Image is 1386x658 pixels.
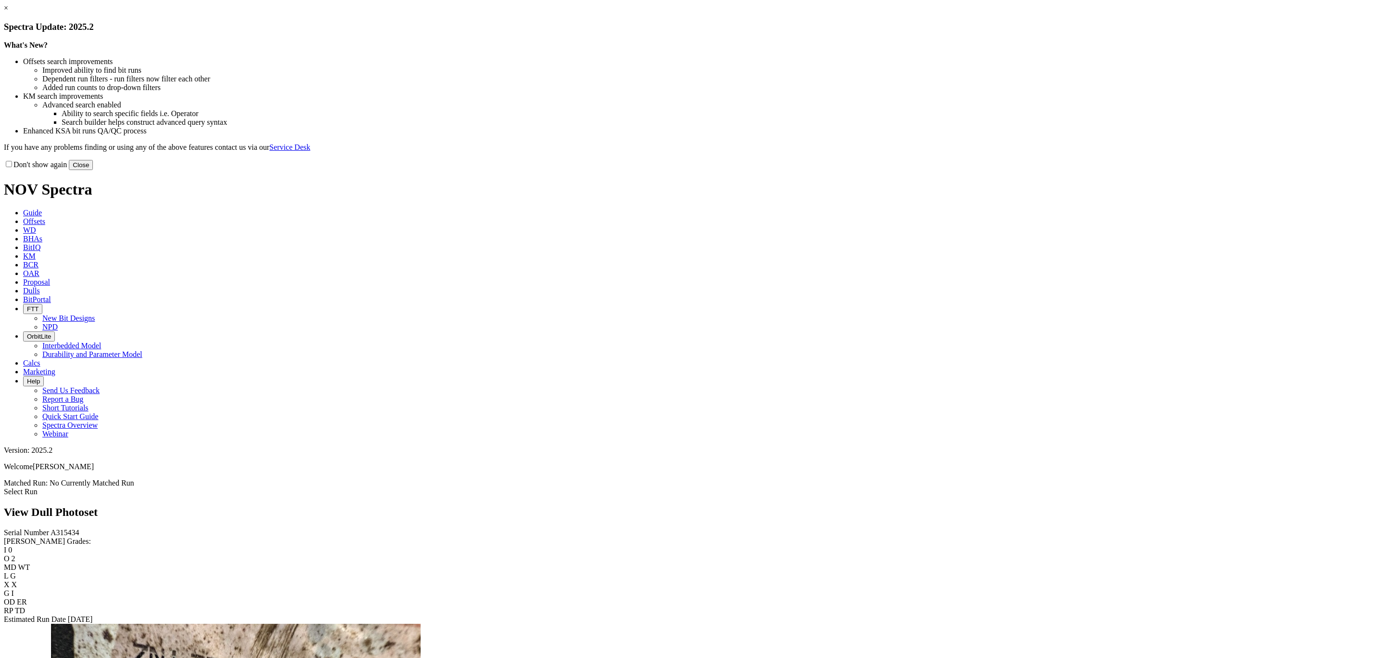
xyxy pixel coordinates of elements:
span: BHAs [23,235,42,243]
a: Webinar [42,430,68,438]
li: Offsets search improvements [23,57,1382,66]
li: KM search improvements [23,92,1382,101]
li: Dependent run filters - run filters now filter each other [42,75,1382,83]
label: G [4,589,10,597]
span: Dulls [23,287,40,295]
li: Advanced search enabled [42,101,1382,109]
a: Service Desk [269,143,310,151]
span: OrbitLite [27,333,51,340]
span: TD [15,606,25,615]
span: WT [18,563,30,571]
label: MD [4,563,16,571]
span: ER [17,598,26,606]
span: X [12,580,17,589]
span: 2 [12,554,15,563]
span: G [10,572,16,580]
li: Improved ability to find bit runs [42,66,1382,75]
label: Estimated Run Date [4,615,66,623]
span: BitIQ [23,243,40,251]
p: Welcome [4,462,1382,471]
span: Guide [23,209,42,217]
label: Don't show again [4,160,67,169]
h2: View Dull Photoset [4,506,1382,519]
a: New Bit Designs [42,314,95,322]
a: NPD [42,323,58,331]
span: Matched Run: [4,479,48,487]
span: No Currently Matched Run [50,479,134,487]
span: Proposal [23,278,50,286]
strong: What's New? [4,41,48,49]
li: Enhanced KSA bit runs QA/QC process [23,127,1382,135]
a: × [4,4,8,12]
label: RP [4,606,13,615]
span: FTT [27,305,38,313]
div: Version: 2025.2 [4,446,1382,455]
span: Marketing [23,368,55,376]
a: Send Us Feedback [42,386,100,395]
label: L [4,572,8,580]
label: OD [4,598,15,606]
span: WD [23,226,36,234]
h1: NOV Spectra [4,181,1382,198]
span: Help [27,378,40,385]
button: Close [69,160,93,170]
span: A315434 [51,528,79,537]
a: Spectra Overview [42,421,98,429]
a: Short Tutorials [42,404,89,412]
li: Search builder helps construct advanced query syntax [62,118,1382,127]
p: If you have any problems finding or using any of the above features contact us via our [4,143,1382,152]
li: Ability to search specific fields i.e. Operator [62,109,1382,118]
span: BitPortal [23,295,51,303]
span: I [12,589,14,597]
label: X [4,580,10,589]
span: Calcs [23,359,40,367]
a: Quick Start Guide [42,412,98,421]
label: O [4,554,10,563]
label: I [4,546,6,554]
label: Serial Number [4,528,49,537]
div: [PERSON_NAME] Grades: [4,537,1382,546]
span: Offsets [23,217,45,225]
span: BCR [23,261,38,269]
li: Added run counts to drop-down filters [42,83,1382,92]
span: 0 [8,546,12,554]
input: Don't show again [6,161,12,167]
a: Durability and Parameter Model [42,350,142,358]
a: Select Run [4,487,38,496]
span: KM [23,252,36,260]
h3: Spectra Update: 2025.2 [4,22,1382,32]
a: Interbedded Model [42,342,101,350]
a: Report a Bug [42,395,83,403]
span: OAR [23,269,39,277]
span: [DATE] [68,615,93,623]
span: [PERSON_NAME] [33,462,94,471]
